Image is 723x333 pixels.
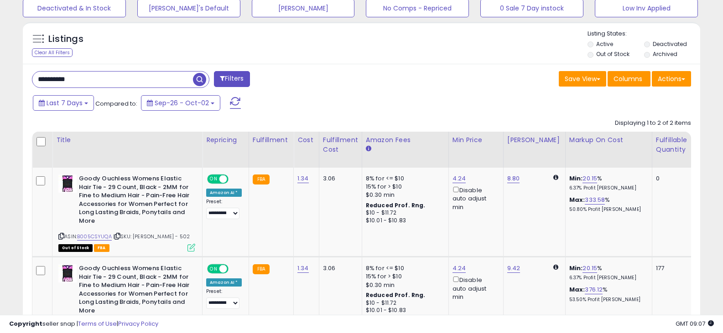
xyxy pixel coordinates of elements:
b: Min: [569,264,583,272]
button: Columns [608,71,650,87]
span: Compared to: [95,99,137,108]
div: Amazon AI * [206,189,242,197]
span: ON [208,265,219,273]
img: 41wb9bT9ldL._SL40_.jpg [58,174,77,193]
img: 41wb9bT9ldL._SL40_.jpg [58,264,77,282]
a: 376.12 [585,285,603,294]
span: OFF [227,265,242,273]
div: [PERSON_NAME] [507,135,562,145]
a: 4.24 [453,264,466,273]
a: 1.34 [297,264,309,273]
span: All listings that are currently out of stock and unavailable for purchase on Amazon [58,244,93,252]
label: Out of Stock [596,50,629,58]
div: Amazon AI * [206,278,242,287]
div: Preset: [206,288,242,309]
a: 4.24 [453,174,466,183]
b: Goody Ouchless Womens Elastic Hair Tie - 29 Count, Black - 2MM for Fine to Medium Hair - Pain-Fre... [79,174,190,227]
p: 6.37% Profit [PERSON_NAME] [569,185,645,191]
div: Cost [297,135,315,145]
div: % [569,196,645,213]
div: 15% for > $10 [366,183,442,191]
p: 50.80% Profit [PERSON_NAME] [569,206,645,213]
span: Sep-26 - Oct-02 [155,98,209,108]
div: Preset: [206,199,242,219]
a: 9.42 [507,264,520,273]
label: Archived [653,50,677,58]
div: 8% for <= $10 [366,174,442,183]
strong: Copyright [9,319,42,328]
span: OFF [227,175,242,183]
th: The percentage added to the cost of goods (COGS) that forms the calculator for Min & Max prices. [565,132,652,168]
div: Disable auto adjust min [453,275,496,301]
b: Reduced Prof. Rng. [366,291,426,299]
span: Last 7 Days [47,98,83,108]
b: Min: [569,174,583,183]
div: $0.30 min [366,281,442,289]
b: Goody Ouchless Womens Elastic Hair Tie - 29 Count, Black - 2MM for Fine to Medium Hair - Pain-Fre... [79,264,190,317]
div: Displaying 1 to 2 of 2 items [615,119,691,128]
div: $10 - $11.72 [366,209,442,217]
div: seller snap | | [9,320,158,328]
button: Actions [652,71,691,87]
small: Amazon Fees. [366,145,371,153]
div: % [569,286,645,302]
div: Repricing [206,135,245,145]
div: 0 [656,174,684,183]
div: $10 - $11.72 [366,299,442,307]
a: Terms of Use [78,319,117,328]
button: Sep-26 - Oct-02 [141,95,220,111]
b: Max: [569,195,585,204]
div: Clear All Filters [32,48,73,57]
b: Max: [569,285,585,294]
button: Save View [559,71,606,87]
div: Disable auto adjust min [453,185,496,211]
div: Amazon Fees [366,135,445,145]
a: 20.15 [583,264,597,273]
h5: Listings [48,33,83,46]
div: 3.06 [323,174,355,183]
span: 2025-10-10 09:07 GMT [676,319,714,328]
div: $0.30 min [366,191,442,199]
span: Columns [614,74,642,83]
p: 6.37% Profit [PERSON_NAME] [569,275,645,281]
div: ASIN: [58,174,195,251]
button: Last 7 Days [33,95,94,111]
a: B005CSYUQA [77,233,112,241]
div: $10.01 - $10.83 [366,217,442,225]
div: Title [56,135,198,145]
a: 333.58 [585,195,605,205]
label: Active [596,40,613,48]
span: | SKU: [PERSON_NAME] - 502 [113,233,190,240]
button: Filters [214,71,250,87]
p: Listing States: [588,30,700,38]
a: Privacy Policy [118,319,158,328]
div: 8% for <= $10 [366,264,442,272]
div: 177 [656,264,684,272]
a: 1.34 [297,174,309,183]
a: 20.15 [583,174,597,183]
label: Deactivated [653,40,687,48]
span: ON [208,175,219,183]
a: 8.80 [507,174,520,183]
p: 53.50% Profit [PERSON_NAME] [569,297,645,303]
div: 3.06 [323,264,355,272]
b: Reduced Prof. Rng. [366,201,426,209]
small: FBA [253,264,270,274]
div: Fulfillment [253,135,290,145]
div: Fulfillment Cost [323,135,358,154]
small: FBA [253,174,270,184]
div: Markup on Cost [569,135,648,145]
div: % [569,264,645,281]
div: Min Price [453,135,499,145]
div: 15% for > $10 [366,272,442,281]
span: FBA [94,244,109,252]
div: Fulfillable Quantity [656,135,687,154]
div: % [569,174,645,191]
